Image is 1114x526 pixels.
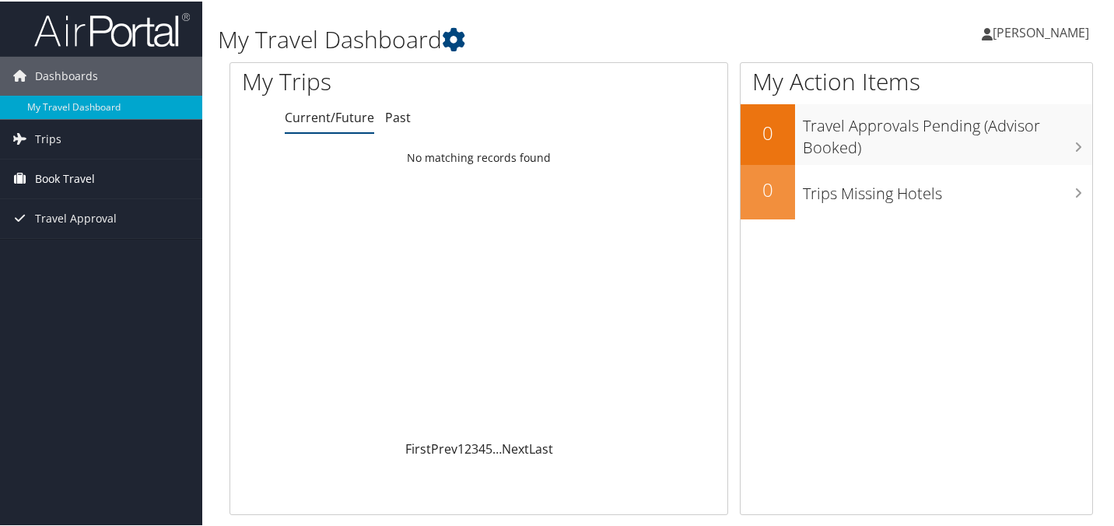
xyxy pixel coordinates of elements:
[431,439,457,456] a: Prev
[35,118,61,157] span: Trips
[993,23,1089,40] span: [PERSON_NAME]
[741,64,1092,96] h1: My Action Items
[285,107,374,124] a: Current/Future
[34,10,190,47] img: airportal-logo.png
[529,439,553,456] a: Last
[35,55,98,94] span: Dashboards
[485,439,492,456] a: 5
[741,163,1092,218] a: 0Trips Missing Hotels
[35,198,117,237] span: Travel Approval
[492,439,502,456] span: …
[464,439,471,456] a: 2
[502,439,529,456] a: Next
[982,8,1105,54] a: [PERSON_NAME]
[218,22,809,54] h1: My Travel Dashboard
[741,175,795,202] h2: 0
[471,439,478,456] a: 3
[803,106,1092,157] h3: Travel Approvals Pending (Advisor Booked)
[230,142,727,170] td: No matching records found
[457,439,464,456] a: 1
[741,103,1092,163] a: 0Travel Approvals Pending (Advisor Booked)
[478,439,485,456] a: 4
[242,64,509,96] h1: My Trips
[803,174,1092,203] h3: Trips Missing Hotels
[35,158,95,197] span: Book Travel
[405,439,431,456] a: First
[741,118,795,145] h2: 0
[385,107,411,124] a: Past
